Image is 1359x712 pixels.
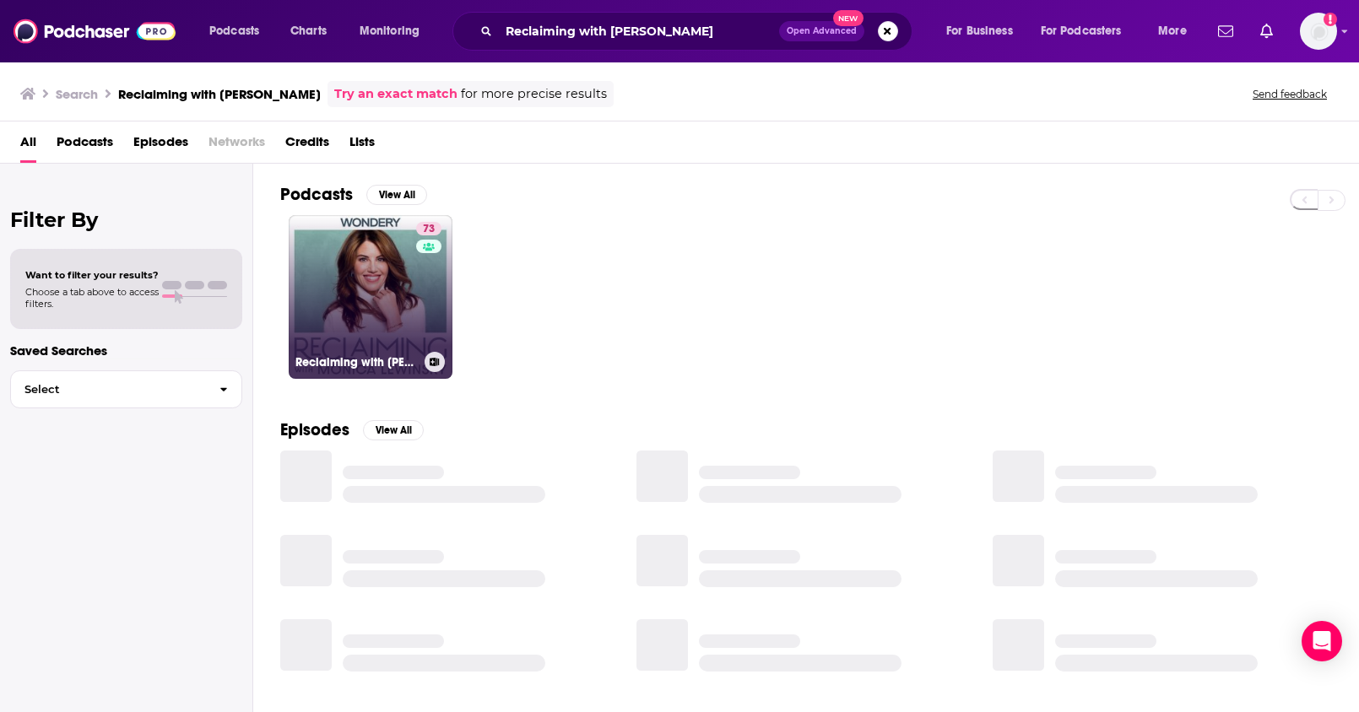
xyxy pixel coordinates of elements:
[57,128,113,163] a: Podcasts
[1211,17,1240,46] a: Show notifications dropdown
[14,15,176,47] img: Podchaser - Follow, Share and Rate Podcasts
[10,370,242,408] button: Select
[416,222,441,235] a: 73
[209,19,259,43] span: Podcasts
[1146,18,1208,45] button: open menu
[1300,13,1337,50] img: User Profile
[280,419,349,440] h2: Episodes
[468,12,929,51] div: Search podcasts, credits, & more...
[56,86,98,102] h3: Search
[295,355,418,369] h3: Reclaiming with [PERSON_NAME]
[280,184,427,205] a: PodcastsView All
[833,10,864,26] span: New
[934,18,1034,45] button: open menu
[10,343,242,359] p: Saved Searches
[499,18,779,45] input: Search podcasts, credits, & more...
[1302,621,1342,661] div: Open Intercom Messenger
[787,27,857,35] span: Open Advanced
[279,18,337,45] a: Charts
[349,128,375,163] a: Lists
[1324,13,1337,26] svg: Add a profile image
[25,286,159,310] span: Choose a tab above to access filters.
[133,128,188,163] a: Episodes
[10,208,242,232] h2: Filter By
[289,215,452,379] a: 73Reclaiming with [PERSON_NAME]
[280,184,353,205] h2: Podcasts
[290,19,327,43] span: Charts
[1300,13,1337,50] span: Logged in as kochristina
[25,269,159,281] span: Want to filter your results?
[208,128,265,163] span: Networks
[348,18,441,45] button: open menu
[1158,19,1187,43] span: More
[285,128,329,163] a: Credits
[11,384,206,395] span: Select
[1041,19,1122,43] span: For Podcasters
[1300,13,1337,50] button: Show profile menu
[1248,87,1332,101] button: Send feedback
[280,419,424,440] a: EpisodesView All
[1030,18,1146,45] button: open menu
[423,221,435,238] span: 73
[334,84,458,104] a: Try an exact match
[946,19,1013,43] span: For Business
[461,84,607,104] span: for more precise results
[779,21,864,41] button: Open AdvancedNew
[360,19,420,43] span: Monitoring
[1253,17,1280,46] a: Show notifications dropdown
[20,128,36,163] a: All
[198,18,281,45] button: open menu
[366,185,427,205] button: View All
[363,420,424,440] button: View All
[118,86,321,102] h3: Reclaiming with [PERSON_NAME]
